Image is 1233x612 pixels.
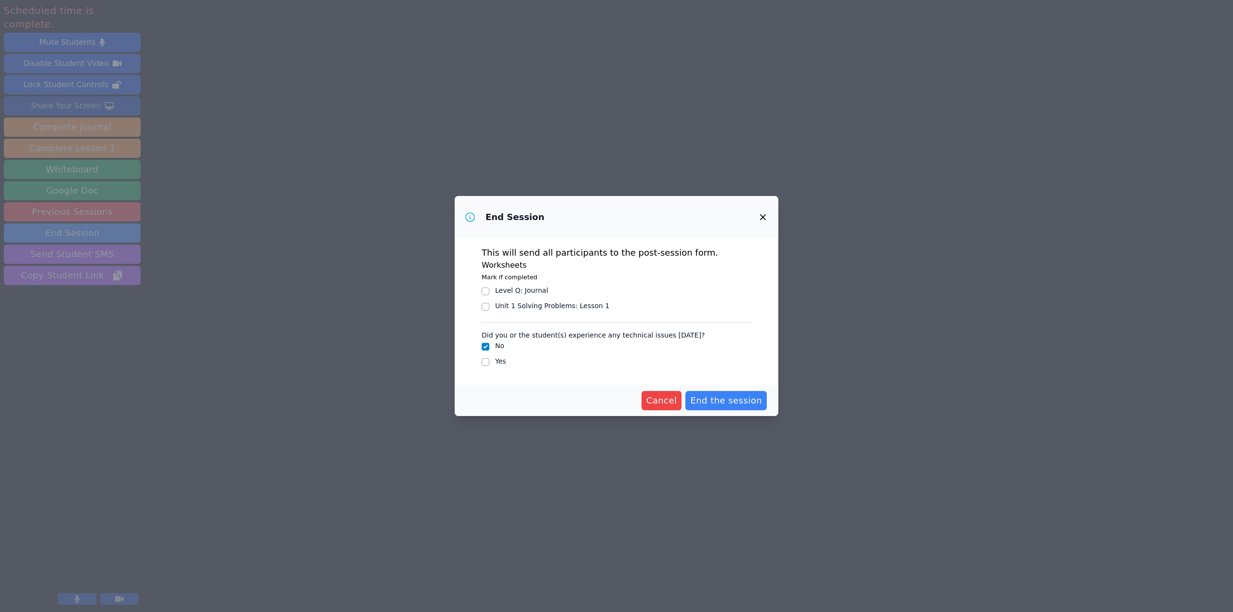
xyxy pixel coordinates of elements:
span: Cancel [646,394,677,407]
small: Mark if completed [482,273,538,281]
button: Cancel [642,391,682,410]
label: Yes [495,357,506,365]
span: End the session [690,394,762,407]
label: No [495,342,504,350]
legend: Did you or the student(s) experience any technical issues [DATE]? [482,326,705,341]
p: This will send all participants to the post-session form. [482,246,751,260]
div: Unit 1 Solving Problems : Lesson 1 [495,301,609,311]
button: End the session [685,391,767,410]
div: Level Q : Journal [495,286,548,295]
h3: End Session [485,211,544,223]
h3: Worksheets [482,260,751,271]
